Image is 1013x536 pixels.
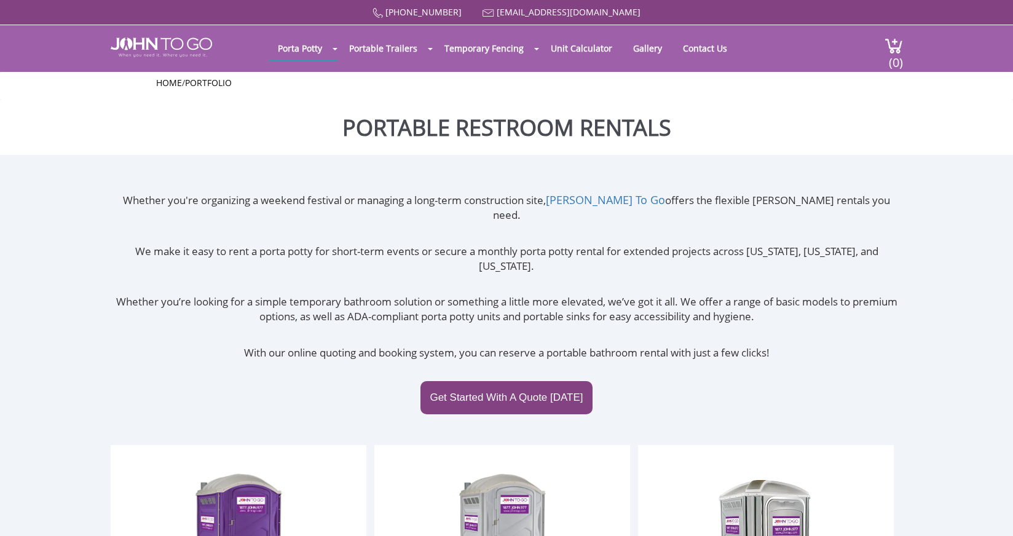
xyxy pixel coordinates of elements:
[546,192,665,207] a: [PERSON_NAME] To Go
[435,36,533,60] a: Temporary Fencing
[497,6,641,18] a: [EMAIL_ADDRESS][DOMAIN_NAME]
[885,37,903,54] img: cart a
[111,192,903,223] p: Whether you're organizing a weekend festival or managing a long-term construction site, offers th...
[111,37,212,57] img: JOHN to go
[385,6,462,18] a: [PHONE_NUMBER]
[888,44,903,71] span: (0)
[483,9,494,17] img: Mail
[269,36,331,60] a: Porta Potty
[156,77,182,89] a: Home
[964,487,1013,536] button: Live Chat
[185,77,232,89] a: Portfolio
[674,36,736,60] a: Contact Us
[624,36,671,60] a: Gallery
[372,8,383,18] img: Call
[111,345,903,360] p: With our online quoting and booking system, you can reserve a portable bathroom rental with just ...
[340,36,427,60] a: Portable Trailers
[542,36,621,60] a: Unit Calculator
[420,381,592,414] a: Get Started With A Quote [DATE]
[111,294,903,325] p: Whether you’re looking for a simple temporary bathroom solution or something a little more elevat...
[111,244,903,274] p: We make it easy to rent a porta potty for short-term events or secure a monthly porta potty renta...
[156,77,857,89] ul: /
